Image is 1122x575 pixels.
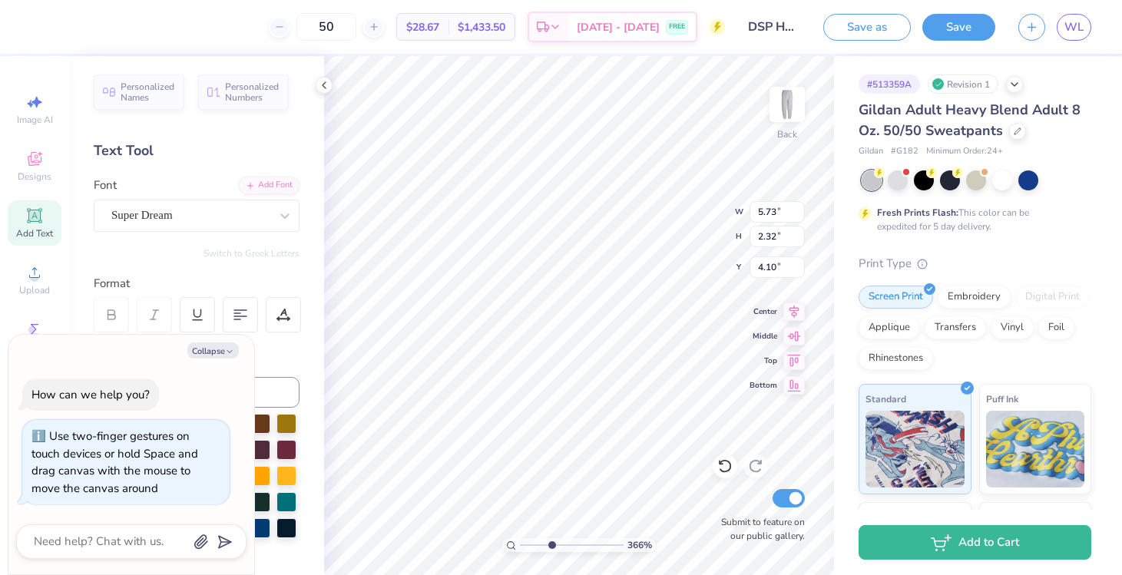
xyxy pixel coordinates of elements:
span: Gildan [859,145,883,158]
span: Upload [19,284,50,296]
div: Screen Print [859,286,933,309]
div: How can we help you? [31,387,150,402]
span: Middle [750,331,777,342]
span: Add Text [16,227,53,240]
span: # G182 [891,145,918,158]
span: Designs [18,170,51,183]
label: Font [94,177,117,194]
span: Minimum Order: 24 + [926,145,1003,158]
span: Personalized Numbers [225,81,280,103]
span: Image AI [17,114,53,126]
div: Revision 1 [928,74,998,94]
span: Bottom [750,380,777,391]
span: Center [750,306,777,317]
strong: Fresh Prints Flash: [877,207,958,219]
span: Personalized Names [121,81,175,103]
label: Submit to feature on our public gallery. [713,515,805,543]
span: Metallic & Glitter Ink [986,509,1077,525]
button: Switch to Greek Letters [204,247,300,259]
span: Neon Ink [865,509,903,525]
span: $1,433.50 [458,19,505,35]
div: Foil [1038,316,1074,339]
div: Embroidery [938,286,1011,309]
div: Print Type [859,255,1091,273]
div: Applique [859,316,920,339]
button: Collapse [187,342,239,359]
span: Puff Ink [986,391,1018,407]
div: Transfers [925,316,986,339]
div: Use two-finger gestures on touch devices or hold Space and drag canvas with the mouse to move the... [31,428,198,496]
div: This color can be expedited for 5 day delivery. [877,206,1066,233]
img: Puff Ink [986,411,1085,487]
span: $28.67 [406,19,439,35]
div: Back [777,127,797,141]
div: Format [94,275,301,292]
a: WL [1057,14,1091,41]
span: 366 % [627,538,652,552]
img: Standard [865,411,965,487]
span: WL [1064,18,1084,36]
div: # 513359A [859,74,920,94]
button: Save as [823,14,911,41]
span: Standard [865,391,906,407]
span: Gildan Adult Heavy Blend Adult 8 Oz. 50/50 Sweatpants [859,101,1081,140]
div: Rhinestones [859,347,933,370]
button: Add to Cart [859,525,1091,560]
div: Add Font [239,177,300,194]
div: Text Tool [94,140,300,161]
span: [DATE] - [DATE] [577,19,660,35]
img: Back [772,89,803,120]
div: Vinyl [991,316,1034,339]
input: – – [296,13,356,41]
span: FREE [669,21,685,32]
span: Top [750,355,777,366]
button: Save [922,14,995,41]
div: Digital Print [1015,286,1090,309]
input: Untitled Design [736,12,812,42]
